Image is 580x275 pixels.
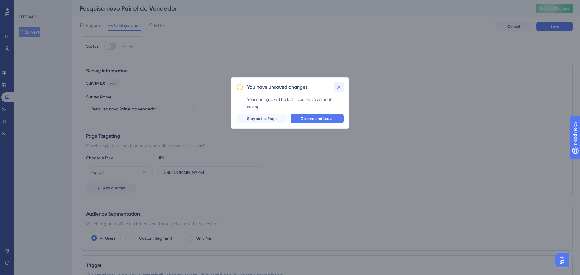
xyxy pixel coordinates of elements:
span: Stay on the Page [247,116,277,121]
span: Need Help? [14,2,38,9]
span: Discard and Leave [301,116,333,121]
div: Your changes will be lost if you leave without saving. [247,96,344,110]
h2: You have unsaved changes. [247,84,309,91]
iframe: UserGuiding AI Assistant Launcher [555,251,573,269]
